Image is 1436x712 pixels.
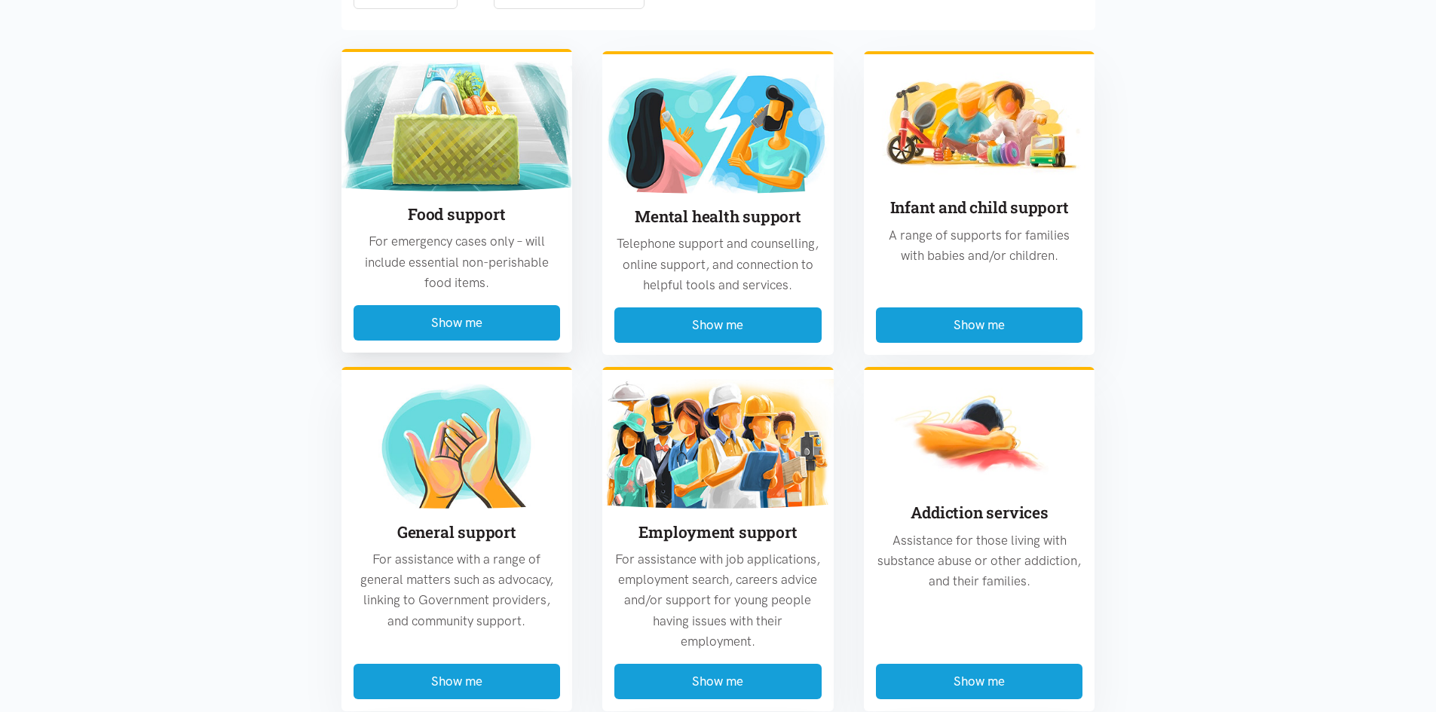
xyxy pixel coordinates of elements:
[876,502,1083,524] h3: Addiction services
[354,203,561,225] h3: Food support
[614,521,822,543] h3: Employment support
[876,664,1083,699] button: Show me
[876,225,1083,266] p: A range of supports for families with babies and/or children.
[354,549,561,631] p: For assistance with a range of general matters such as advocacy, linking to Government providers,...
[354,305,561,341] button: Show me
[876,307,1083,343] button: Show me
[876,197,1083,218] h3: Infant and child support
[614,664,822,699] button: Show me
[614,234,822,295] p: Telephone support and counselling, online support, and connection to helpful tools and services.
[614,549,822,652] p: For assistance with job applications, employment search, careers advice and/or support for young ...
[354,521,561,543] h3: General support
[354,231,561,293] p: For emergency cases only – will include essential non-perishable food items.
[876,530,1083,592] p: Assistance for those living with substance abuse or other addiction, and their families.
[614,307,822,343] button: Show me
[354,664,561,699] button: Show me
[614,206,822,228] h3: Mental health support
